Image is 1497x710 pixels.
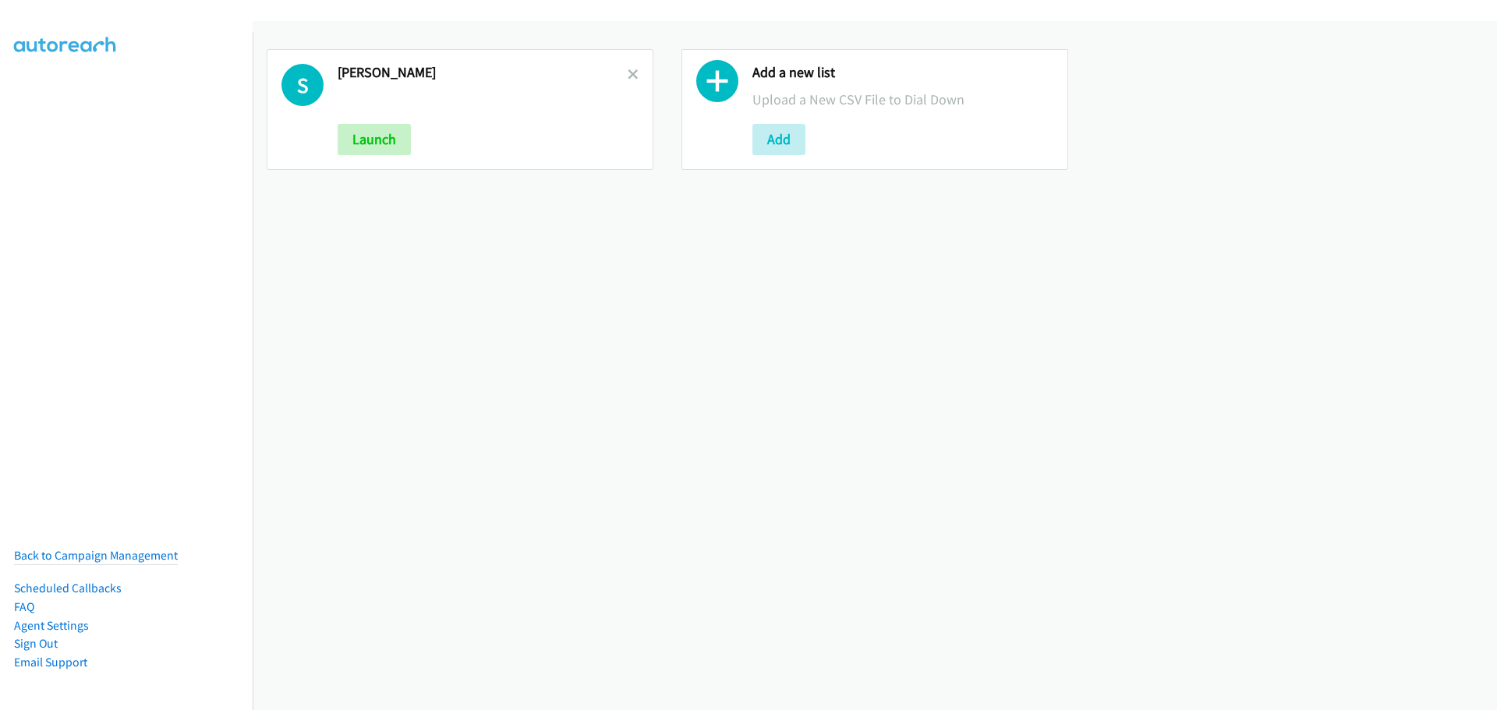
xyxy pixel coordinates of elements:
[281,64,324,106] h1: S
[338,124,411,155] button: Launch
[14,581,122,595] a: Scheduled Callbacks
[14,655,87,669] a: Email Support
[14,599,34,614] a: FAQ
[752,89,1053,110] p: Upload a New CSV File to Dial Down
[752,124,805,155] button: Add
[14,618,89,633] a: Agent Settings
[14,636,58,651] a: Sign Out
[752,64,1053,82] h2: Add a new list
[338,64,628,82] h2: [PERSON_NAME]
[14,548,178,563] a: Back to Campaign Management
